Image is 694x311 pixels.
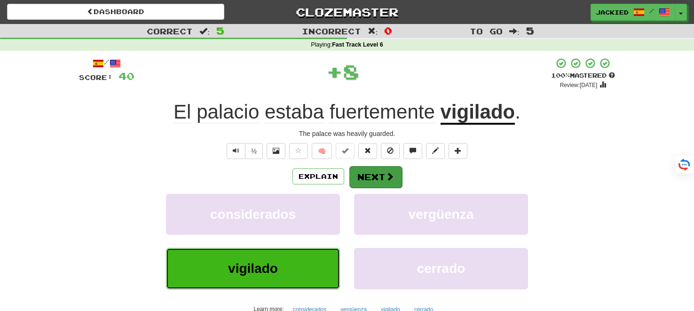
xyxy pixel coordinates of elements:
[197,101,259,123] span: palacio
[312,143,332,159] button: 🧠
[210,207,296,222] span: considerados
[227,143,245,159] button: Play sentence audio (ctl+space)
[515,101,520,123] span: .
[409,207,474,222] span: vergüenza
[118,70,134,82] span: 40
[560,82,598,88] small: Review: [DATE]
[7,4,224,20] a: Dashboard
[336,143,355,159] button: Set this sentence to 100% Mastered (alt+m)
[551,72,615,80] div: Mastered
[354,248,528,289] button: cerrado
[292,168,344,184] button: Explain
[79,73,113,81] span: Score:
[199,27,210,35] span: :
[225,143,263,159] div: Text-to-speech controls
[509,27,520,35] span: :
[381,143,400,159] button: Ignore sentence (alt+i)
[330,101,435,123] span: fuertemente
[649,8,654,14] span: /
[267,143,285,159] button: Show image (alt+x)
[426,143,445,159] button: Edit sentence (alt+d)
[173,101,191,123] span: El
[403,143,422,159] button: Discuss sentence (alt+u)
[238,4,456,20] a: Clozemaster
[79,129,615,138] div: The palace was heavily guarded.
[591,4,675,21] a: jackied /
[596,8,629,16] span: jackied
[368,27,378,35] span: :
[147,26,193,36] span: Correct
[302,26,361,36] span: Incorrect
[441,101,515,125] u: vigilado
[245,143,263,159] button: ½
[79,57,134,69] div: /
[289,143,308,159] button: Favorite sentence (alt+f)
[343,60,359,83] span: 8
[265,101,324,123] span: estaba
[384,25,392,36] span: 0
[326,57,343,86] span: +
[166,248,340,289] button: vigilado
[526,25,534,36] span: 5
[332,41,383,48] strong: Fast Track Level 6
[166,194,340,235] button: considerados
[354,194,528,235] button: vergüenza
[417,261,465,276] span: cerrado
[349,166,402,188] button: Next
[358,143,377,159] button: Reset to 0% Mastered (alt+r)
[216,25,224,36] span: 5
[228,261,278,276] span: vigilado
[449,143,467,159] button: Add to collection (alt+a)
[470,26,503,36] span: To go
[551,72,570,79] span: 100 %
